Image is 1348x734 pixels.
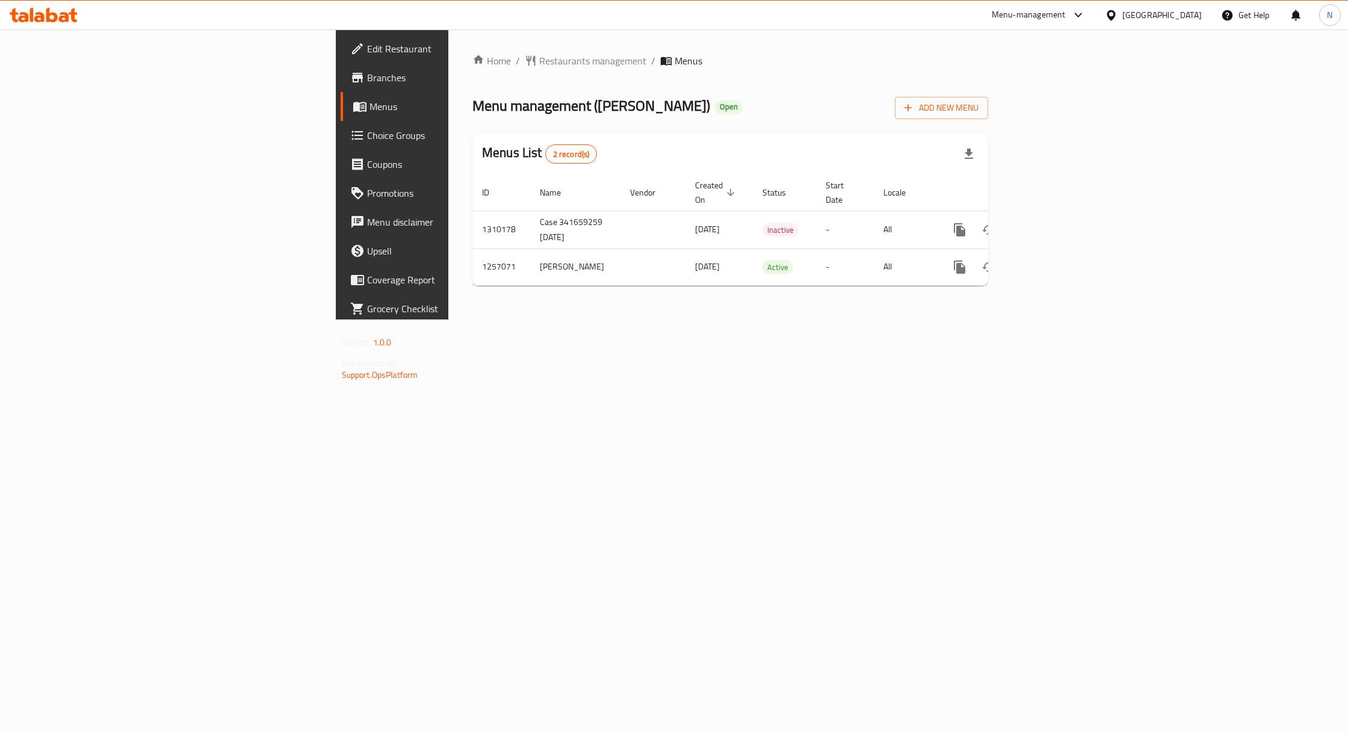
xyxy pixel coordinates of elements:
[945,215,974,244] button: more
[826,178,859,207] span: Start Date
[874,211,936,248] td: All
[367,157,551,171] span: Coupons
[546,149,597,160] span: 2 record(s)
[341,179,561,208] a: Promotions
[695,221,720,237] span: [DATE]
[540,185,577,200] span: Name
[974,215,1003,244] button: Change Status
[816,248,874,285] td: -
[373,335,392,350] span: 1.0.0
[341,236,561,265] a: Upsell
[651,54,655,68] li: /
[762,223,799,237] span: Inactive
[530,211,620,248] td: Case 341659259 [DATE]
[367,42,551,56] span: Edit Restaurant
[472,92,710,119] span: Menu management ( [PERSON_NAME] )
[695,259,720,274] span: [DATE]
[367,128,551,143] span: Choice Groups
[341,294,561,323] a: Grocery Checklist
[1327,8,1332,22] span: N
[762,260,793,274] div: Active
[630,185,671,200] span: Vendor
[482,144,597,164] h2: Menus List
[367,301,551,316] span: Grocery Checklist
[341,265,561,294] a: Coverage Report
[762,261,793,274] span: Active
[874,248,936,285] td: All
[341,92,561,121] a: Menus
[367,215,551,229] span: Menu disclaimer
[341,208,561,236] a: Menu disclaimer
[992,8,1066,22] div: Menu-management
[954,140,983,168] div: Export file
[342,367,418,383] a: Support.OpsPlatform
[342,355,397,371] span: Get support on:
[341,63,561,92] a: Branches
[945,253,974,282] button: more
[904,100,979,116] span: Add New Menu
[472,174,1071,286] table: enhanced table
[341,150,561,179] a: Coupons
[367,70,551,85] span: Branches
[695,178,738,207] span: Created On
[369,99,551,114] span: Menus
[539,54,646,68] span: Restaurants management
[936,174,1071,211] th: Actions
[715,100,743,114] div: Open
[367,273,551,287] span: Coverage Report
[341,34,561,63] a: Edit Restaurant
[342,335,371,350] span: Version:
[482,185,505,200] span: ID
[530,248,620,285] td: [PERSON_NAME]
[715,102,743,112] span: Open
[341,121,561,150] a: Choice Groups
[367,244,551,258] span: Upsell
[1122,8,1202,22] div: [GEOGRAPHIC_DATA]
[545,144,598,164] div: Total records count
[762,185,802,200] span: Status
[367,186,551,200] span: Promotions
[525,54,646,68] a: Restaurants management
[816,211,874,248] td: -
[472,54,988,68] nav: breadcrumb
[883,185,921,200] span: Locale
[675,54,702,68] span: Menus
[895,97,988,119] button: Add New Menu
[974,253,1003,282] button: Change Status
